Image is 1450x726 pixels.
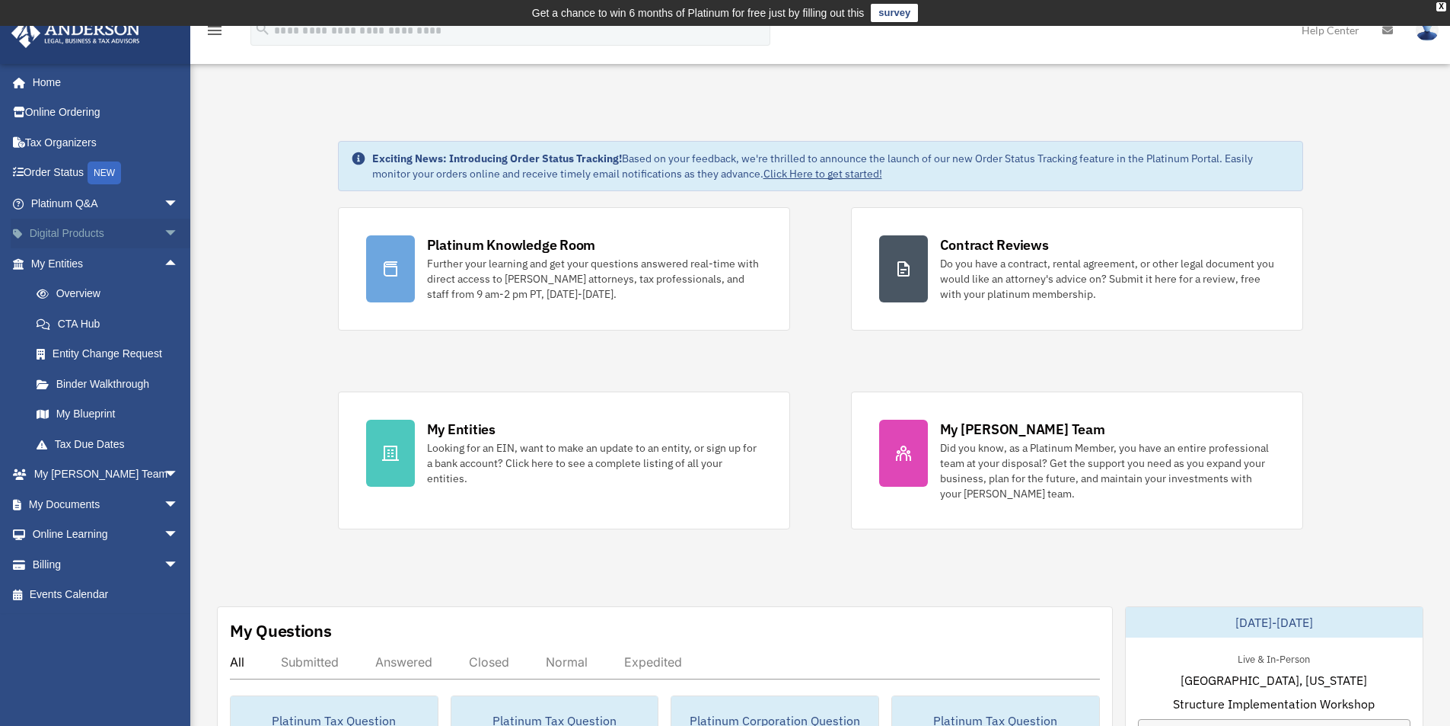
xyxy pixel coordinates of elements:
a: My Entities Looking for an EIN, want to make an update to an entity, or sign up for a bank accoun... [338,392,790,529]
div: Submitted [281,654,339,670]
a: Contract Reviews Do you have a contract, rental agreement, or other legal document you would like... [851,207,1303,331]
div: Get a chance to win 6 months of Platinum for free just by filling out this [532,4,865,22]
span: arrow_drop_down [164,459,194,491]
div: close [1436,2,1446,11]
img: Anderson Advisors Platinum Portal [7,18,145,48]
img: User Pic [1416,19,1439,41]
div: All [230,654,244,670]
div: My Entities [427,420,496,439]
span: arrow_drop_down [164,188,194,219]
div: My Questions [230,619,332,642]
span: arrow_drop_down [164,520,194,551]
a: Overview [21,279,202,309]
span: arrow_drop_down [164,489,194,520]
a: Online Learningarrow_drop_down [11,520,202,550]
div: Do you have a contract, rental agreement, or other legal document you would like an attorney's ad... [940,256,1275,302]
a: My Blueprint [21,399,202,430]
div: Expedited [624,654,682,670]
span: [GEOGRAPHIC_DATA], [US_STATE] [1181,671,1367,689]
div: Normal [546,654,588,670]
a: Entity Change Request [21,339,202,369]
a: Click Here to get started! [763,167,882,181]
a: menu [206,27,224,40]
a: Platinum Knowledge Room Further your learning and get your questions answered real-time with dire... [338,207,790,331]
a: Billingarrow_drop_down [11,549,202,580]
a: My [PERSON_NAME] Teamarrow_drop_down [11,459,202,490]
span: arrow_drop_down [164,549,194,580]
i: menu [206,21,224,40]
a: Order StatusNEW [11,158,202,189]
div: NEW [88,162,121,184]
a: Platinum Q&Aarrow_drop_down [11,188,202,219]
div: Answered [375,654,432,670]
a: My Documentsarrow_drop_down [11,489,202,520]
a: Home [11,67,194,98]
a: survey [871,4,918,22]
div: Contract Reviews [940,235,1049,254]
span: Structure Implementation Workshop [1173,695,1375,713]
strong: Exciting News: Introducing Order Status Tracking! [372,152,622,165]
a: Events Calendar [11,580,202,610]
div: Live & In-Person [1225,650,1322,666]
a: My Entitiesarrow_drop_up [11,248,202,279]
span: arrow_drop_down [164,219,194,250]
div: Looking for an EIN, want to make an update to an entity, or sign up for a bank account? Click her... [427,440,762,486]
div: Platinum Knowledge Room [427,235,596,254]
a: Tax Organizers [11,127,202,158]
div: [DATE]-[DATE] [1126,607,1423,638]
a: My [PERSON_NAME] Team Did you know, as a Platinum Member, you have an entire professional team at... [851,392,1303,529]
a: Binder Walkthrough [21,369,202,399]
div: Further your learning and get your questions answered real-time with direct access to [PERSON_NAM... [427,256,762,302]
span: arrow_drop_up [164,248,194,280]
div: Closed [469,654,509,670]
a: CTA Hub [21,309,202,339]
div: My [PERSON_NAME] Team [940,420,1105,439]
a: Digital Productsarrow_drop_down [11,219,202,249]
i: search [254,21,271,37]
a: Online Ordering [11,98,202,128]
div: Based on your feedback, we're thrilled to announce the launch of our new Order Status Tracking fe... [372,151,1290,181]
a: Tax Due Dates [21,429,202,459]
div: Did you know, as a Platinum Member, you have an entire professional team at your disposal? Get th... [940,440,1275,501]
